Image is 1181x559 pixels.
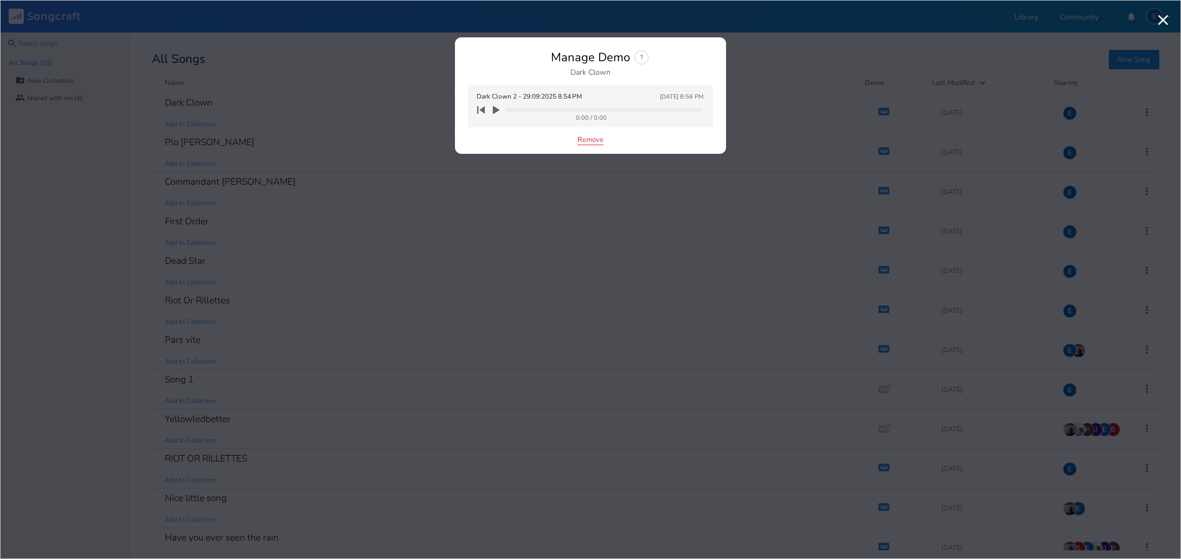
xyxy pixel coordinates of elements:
[577,136,604,145] button: Remove
[480,115,702,121] div: 0:00 / 0:00
[634,50,649,64] div: ?
[570,69,611,76] div: Dark Clown
[477,92,582,102] span: Dark Clown 2 - 29:09:2025 8.54 PM
[660,94,703,100] div: [DATE] 8:56 PM
[551,51,630,63] div: Manage Demo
